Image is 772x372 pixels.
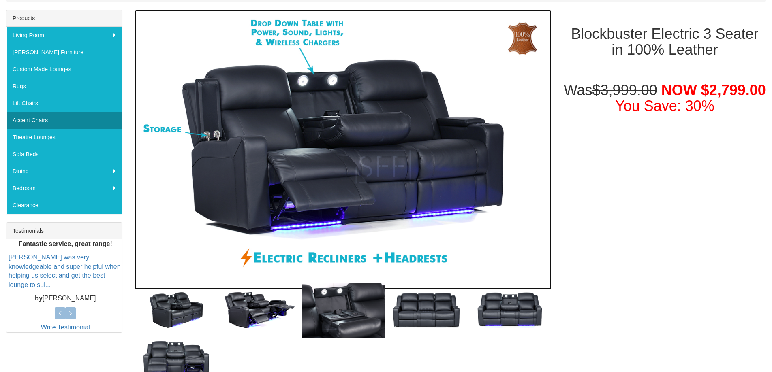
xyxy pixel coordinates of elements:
p: [PERSON_NAME] [9,294,122,304]
a: Bedroom [6,180,122,197]
font: You Save: 30% [615,98,714,114]
div: Products [6,10,122,27]
a: Custom Made Lounges [6,61,122,78]
a: [PERSON_NAME] Furniture [6,44,122,61]
a: Lift Chairs [6,95,122,112]
b: by [35,295,43,302]
del: $3,999.00 [592,82,657,98]
a: Theatre Lounges [6,129,122,146]
a: Sofa Beds [6,146,122,163]
a: [PERSON_NAME] was very knowledgeable and super helpful when helping us select and get the best lo... [9,254,121,289]
h1: Blockbuster Electric 3 Seater in 100% Leather [564,26,766,58]
a: Living Room [6,27,122,44]
a: Dining [6,163,122,180]
a: Rugs [6,78,122,95]
span: NOW $2,799.00 [661,82,766,98]
a: Accent Chairs [6,112,122,129]
a: Clearance [6,197,122,214]
b: Fantastic service, great range! [19,240,112,247]
a: Write Testimonial [41,324,90,331]
h1: Was [564,82,766,114]
div: Testimonials [6,223,122,239]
